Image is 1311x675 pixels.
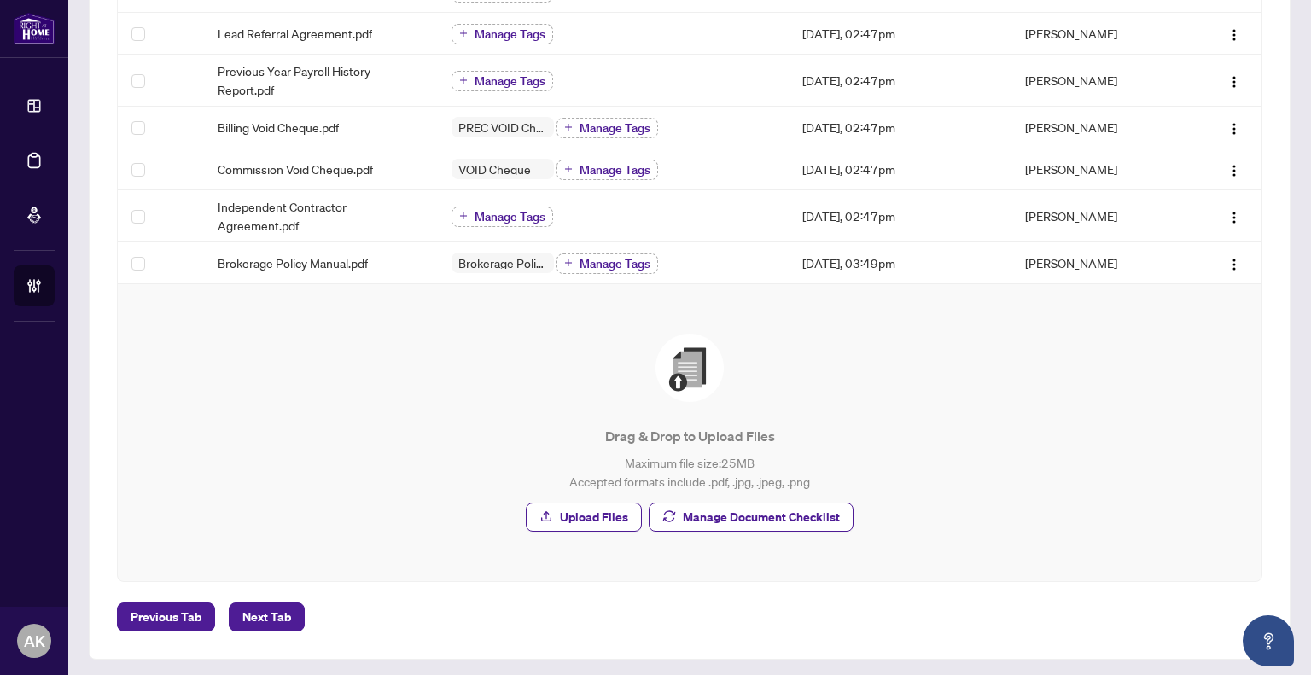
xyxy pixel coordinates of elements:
[580,164,650,176] span: Manage Tags
[14,13,55,44] img: logo
[452,163,538,175] span: VOID Cheque
[24,629,45,653] span: AK
[459,212,468,220] span: plus
[1221,67,1248,94] button: Logo
[655,334,724,402] img: File Upload
[1221,20,1248,47] button: Logo
[1221,155,1248,183] button: Logo
[242,603,291,631] span: Next Tab
[152,453,1227,491] p: Maximum file size: 25 MB Accepted formats include .pdf, .jpg, .jpeg, .png
[218,61,424,99] span: Previous Year Payroll History Report.pdf
[1227,258,1241,271] img: Logo
[452,24,553,44] button: Manage Tags
[564,165,573,173] span: plus
[789,13,1011,55] td: [DATE], 02:47pm
[218,197,424,235] span: Independent Contractor Agreement.pdf
[1011,148,1187,190] td: [PERSON_NAME]
[1227,211,1241,224] img: Logo
[1011,242,1187,284] td: [PERSON_NAME]
[459,29,468,38] span: plus
[218,118,339,137] span: Billing Void Cheque.pdf
[452,71,553,91] button: Manage Tags
[560,503,628,531] span: Upload Files
[1227,122,1241,136] img: Logo
[683,503,840,531] span: Manage Document Checklist
[452,121,554,133] span: PREC VOID Cheque
[218,253,368,272] span: Brokerage Policy Manual.pdf
[649,503,854,532] button: Manage Document Checklist
[1227,75,1241,89] img: Logo
[1221,113,1248,141] button: Logo
[1227,28,1241,42] img: Logo
[229,602,305,631] button: Next Tab
[564,123,573,131] span: plus
[580,122,650,134] span: Manage Tags
[789,148,1011,190] td: [DATE], 02:47pm
[1011,13,1187,55] td: [PERSON_NAME]
[131,603,201,631] span: Previous Tab
[789,107,1011,148] td: [DATE], 02:47pm
[1011,55,1187,107] td: [PERSON_NAME]
[580,258,650,270] span: Manage Tags
[1011,190,1187,242] td: [PERSON_NAME]
[556,118,658,138] button: Manage Tags
[789,242,1011,284] td: [DATE], 03:49pm
[1221,249,1248,276] button: Logo
[138,305,1241,561] span: File UploadDrag & Drop to Upload FilesMaximum file size:25MBAccepted formats include .pdf, .jpg, ...
[475,28,545,40] span: Manage Tags
[556,253,658,274] button: Manage Tags
[564,259,573,267] span: plus
[475,211,545,223] span: Manage Tags
[452,257,554,269] span: Brokerage Policy Manual
[1227,164,1241,177] img: Logo
[526,503,642,532] button: Upload Files
[459,76,468,84] span: plus
[117,602,215,631] button: Previous Tab
[218,160,373,178] span: Commission Void Cheque.pdf
[152,426,1227,446] p: Drag & Drop to Upload Files
[475,75,545,87] span: Manage Tags
[452,207,553,227] button: Manage Tags
[218,24,372,43] span: Lead Referral Agreement.pdf
[1243,615,1294,666] button: Open asap
[1011,107,1187,148] td: [PERSON_NAME]
[1221,202,1248,230] button: Logo
[789,190,1011,242] td: [DATE], 02:47pm
[556,160,658,180] button: Manage Tags
[789,55,1011,107] td: [DATE], 02:47pm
